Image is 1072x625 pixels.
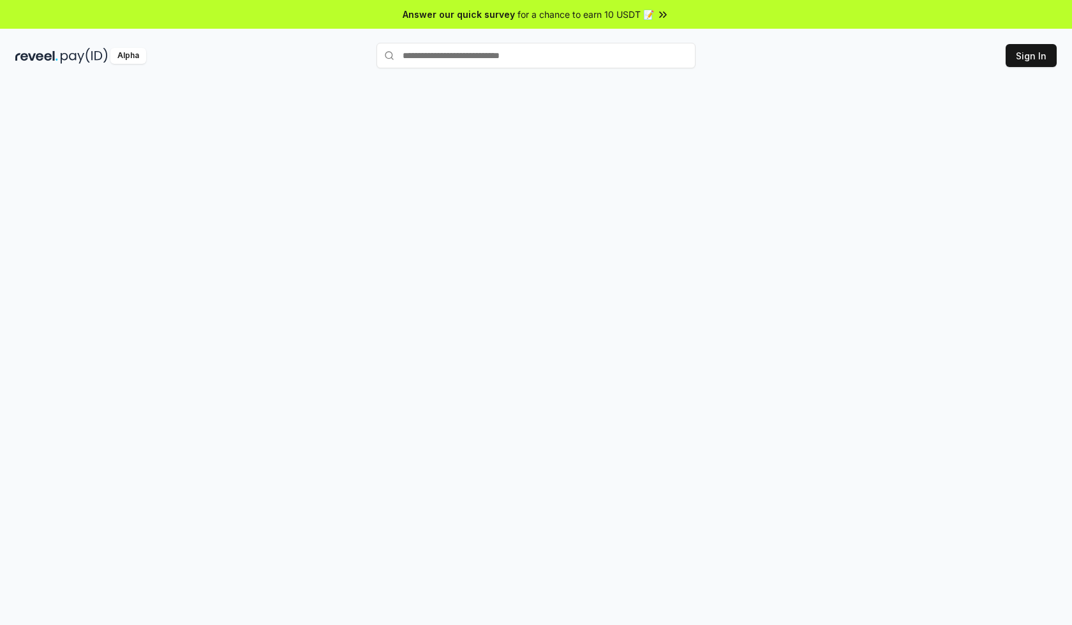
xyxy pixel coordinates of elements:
[517,8,654,21] span: for a chance to earn 10 USDT 📝
[110,48,146,64] div: Alpha
[61,48,108,64] img: pay_id
[15,48,58,64] img: reveel_dark
[1006,44,1057,67] button: Sign In
[403,8,515,21] span: Answer our quick survey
